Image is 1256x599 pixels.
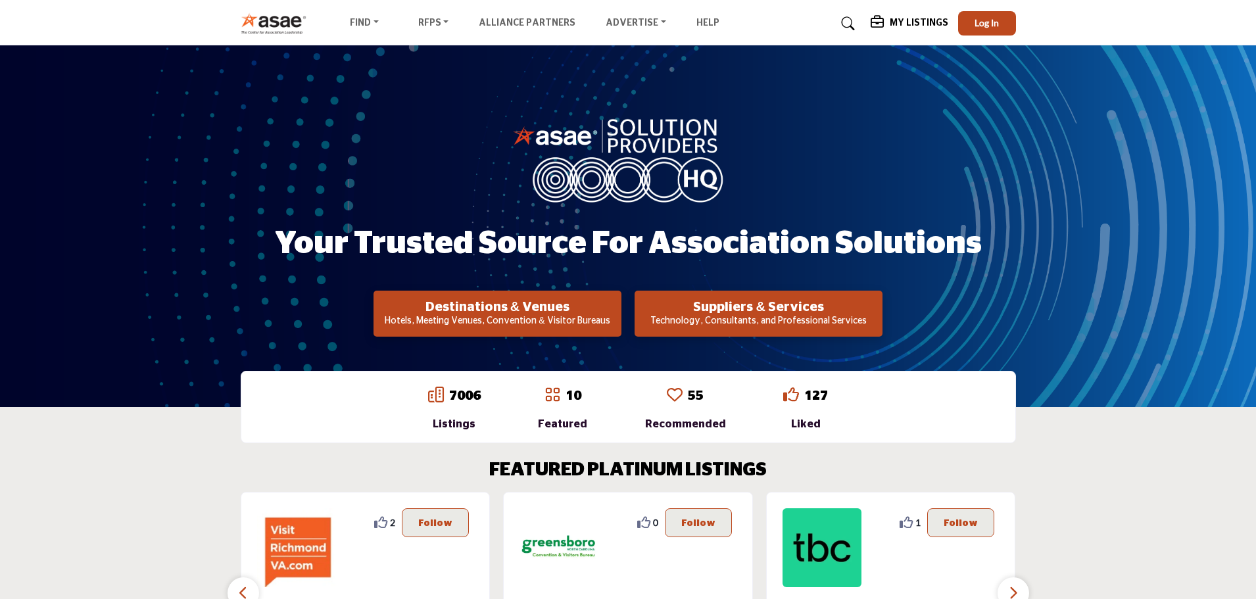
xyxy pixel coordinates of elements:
[513,116,743,203] img: image
[544,387,560,405] a: Go to Featured
[241,12,314,34] img: Site Logo
[519,508,598,587] img: Greensboro Area CVB
[341,14,388,33] a: Find
[944,515,978,530] p: Follow
[409,14,458,33] a: RFPs
[958,11,1016,36] button: Log In
[596,14,675,33] a: Advertise
[275,224,982,264] h1: Your Trusted Source for Association Solutions
[871,16,948,32] div: My Listings
[667,387,683,405] a: Go to Recommended
[479,18,575,28] a: Alliance Partners
[915,515,921,529] span: 1
[688,389,704,402] a: 55
[783,416,828,432] div: Liked
[635,291,882,337] button: Suppliers & Services Technology, Consultants, and Professional Services
[418,515,452,530] p: Follow
[377,315,617,328] p: Hotels, Meeting Venues, Convention & Visitor Bureaus
[402,508,469,537] button: Follow
[489,460,767,482] h2: FEATURED PLATINUM LISTINGS
[783,508,861,587] img: The Brand Consultancy
[639,299,879,315] h2: Suppliers & Services
[665,508,732,537] button: Follow
[374,291,621,337] button: Destinations & Venues Hotels, Meeting Venues, Convention & Visitor Bureaus
[804,389,828,402] a: 127
[927,508,994,537] button: Follow
[829,13,863,34] a: Search
[428,416,481,432] div: Listings
[975,17,999,28] span: Log In
[377,299,617,315] h2: Destinations & Venues
[696,18,719,28] a: Help
[639,315,879,328] p: Technology, Consultants, and Professional Services
[783,387,799,402] i: Go to Liked
[890,17,948,29] h5: My Listings
[653,515,658,529] span: 0
[390,515,395,529] span: 2
[566,389,581,402] a: 10
[538,416,587,432] div: Featured
[681,515,715,530] p: Follow
[449,389,481,402] a: 7006
[645,416,726,432] div: Recommended
[257,508,336,587] img: Richmond Region Tourism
